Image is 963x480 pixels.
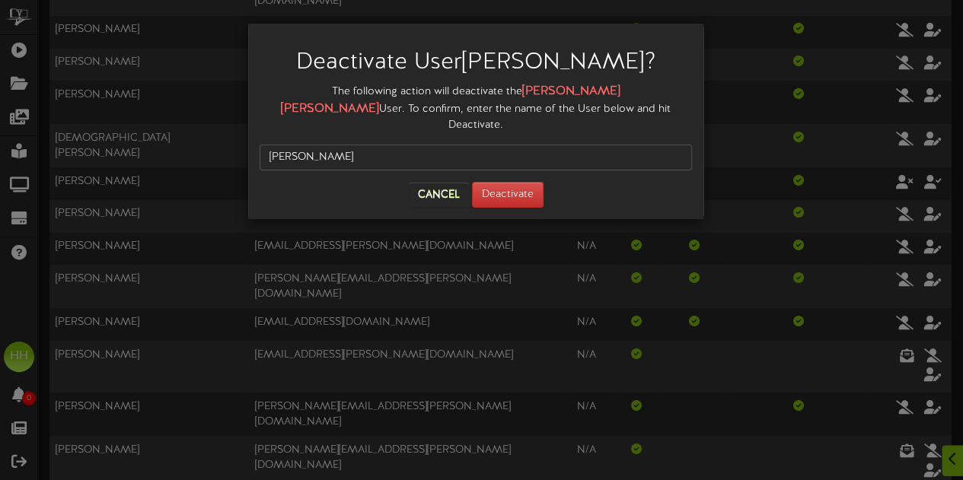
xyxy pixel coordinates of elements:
div: The following action will deactivate the User. To confirm, enter the name of the User below and h... [260,83,692,133]
strong: [PERSON_NAME] [PERSON_NAME] [281,84,620,116]
h2: Deactivate User [PERSON_NAME] ? [271,50,681,75]
input: Vanessa Holbrook [260,145,692,170]
button: Cancel [409,183,469,207]
button: Deactivate [472,182,544,208]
